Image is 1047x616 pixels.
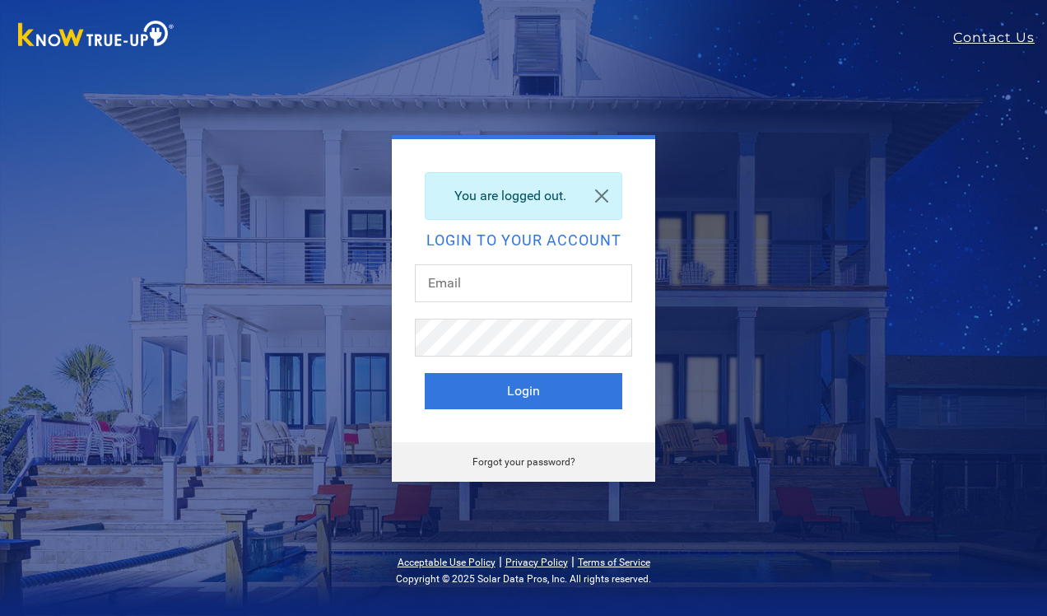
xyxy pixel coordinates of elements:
[398,557,496,568] a: Acceptable Use Policy
[505,557,568,568] a: Privacy Policy
[472,456,575,468] a: Forgot your password?
[425,172,622,220] div: You are logged out.
[578,557,650,568] a: Terms of Service
[571,553,575,569] span: |
[499,553,502,569] span: |
[10,17,183,54] img: Know True-Up
[953,28,1047,48] a: Contact Us
[425,233,622,248] h2: Login to your account
[582,173,621,219] a: Close
[415,264,632,302] input: Email
[425,373,622,409] button: Login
